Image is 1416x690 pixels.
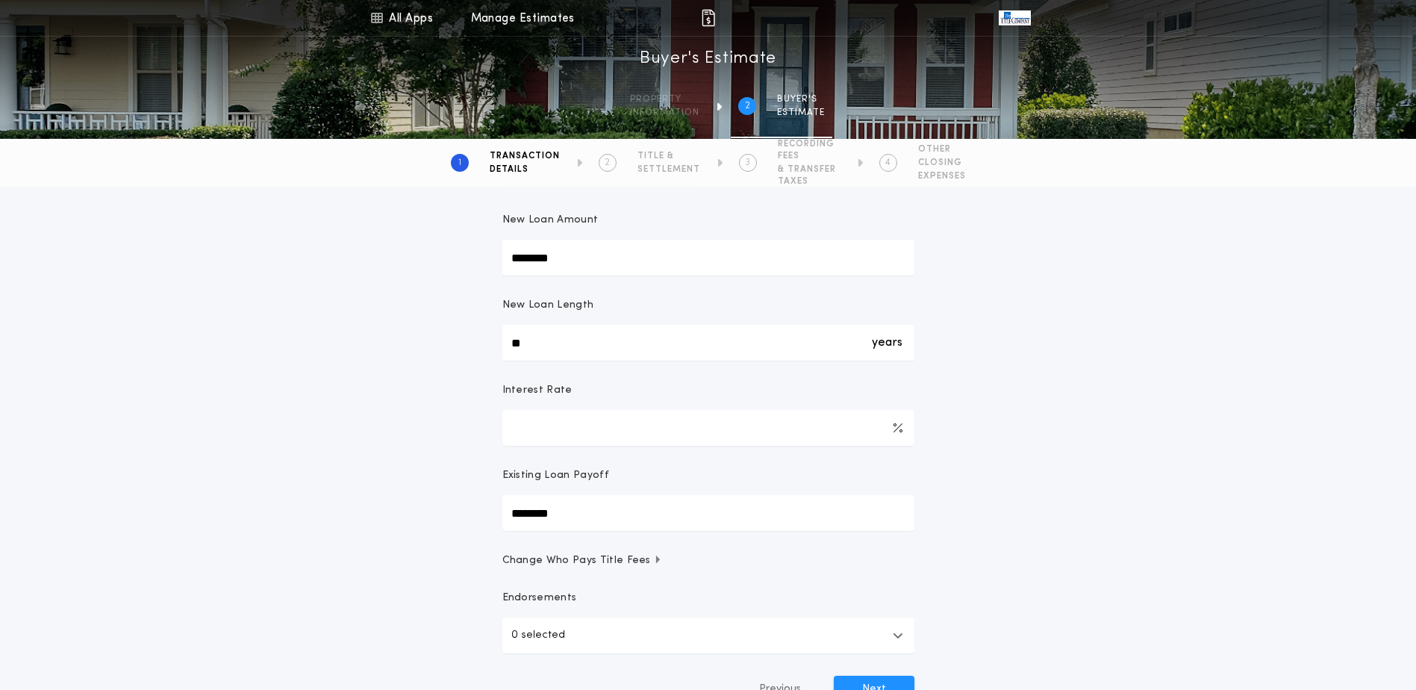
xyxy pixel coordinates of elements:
[502,410,914,446] input: Interest Rate
[885,157,891,169] h2: 4
[502,553,914,568] button: Change Who Pays Title Fees
[637,150,700,162] span: TITLE &
[502,383,573,398] p: Interest Rate
[502,553,663,568] span: Change Who Pays Title Fees
[745,100,750,112] h2: 2
[502,240,914,276] input: New Loan Amount
[502,468,609,483] p: Existing Loan Payoff
[605,157,610,169] h2: 2
[630,107,699,119] span: information
[502,495,914,531] input: Existing Loan Payoff
[777,107,825,119] span: ESTIMATE
[490,150,560,162] span: TRANSACTION
[745,157,750,169] h2: 3
[511,627,565,644] p: 0 selected
[918,143,966,155] span: OTHER
[502,213,599,228] p: New Loan Amount
[918,157,966,169] span: CLOSING
[778,138,840,162] span: RECORDING FEES
[637,164,700,175] span: SETTLEMENT
[502,618,914,653] button: 0 selected
[458,157,461,169] h2: 1
[777,93,825,105] span: BUYER'S
[999,10,1030,25] img: vs-icon
[502,591,914,606] p: Endorsements
[630,93,699,105] span: Property
[918,170,966,182] span: EXPENSES
[778,164,840,187] span: & TRANSFER TAXES
[699,9,717,27] img: img
[502,298,594,313] p: New Loan Length
[490,164,560,175] span: DETAILS
[640,47,776,71] h1: Buyer's Estimate
[872,325,902,361] div: years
